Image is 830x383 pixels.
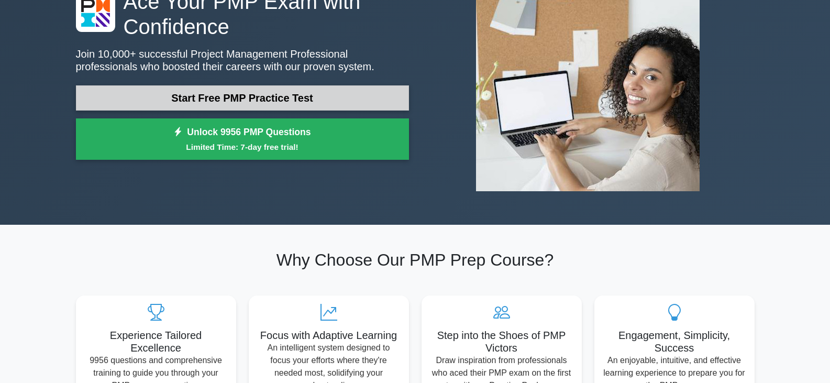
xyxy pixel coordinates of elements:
[89,141,396,153] small: Limited Time: 7-day free trial!
[603,329,746,354] h5: Engagement, Simplicity, Success
[257,329,401,342] h5: Focus with Adaptive Learning
[76,118,409,160] a: Unlock 9956 PMP QuestionsLimited Time: 7-day free trial!
[76,85,409,111] a: Start Free PMP Practice Test
[76,250,755,270] h2: Why Choose Our PMP Prep Course?
[76,48,409,73] p: Join 10,000+ successful Project Management Professional professionals who boosted their careers w...
[430,329,573,354] h5: Step into the Shoes of PMP Victors
[84,329,228,354] h5: Experience Tailored Excellence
